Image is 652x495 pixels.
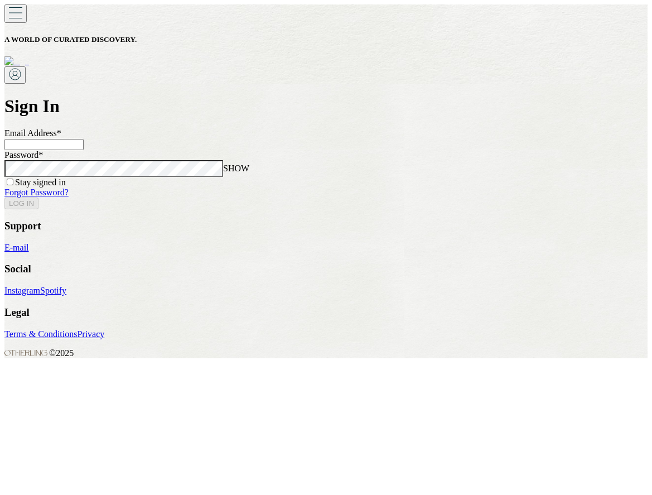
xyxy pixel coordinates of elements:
h3: Support [4,220,648,232]
a: Privacy [77,329,104,339]
label: Password [4,150,43,160]
h1: Sign In [4,96,648,117]
a: Spotify [40,286,66,295]
button: LOG IN [4,198,38,209]
a: Terms & Conditions [4,329,77,339]
span: © 2025 [4,348,74,358]
h3: Legal [4,306,648,319]
a: E-mail [4,243,29,252]
h3: Social [4,263,648,275]
a: Forgot Password? [4,188,69,197]
img: logo [4,56,29,66]
span: SHOW [223,164,249,173]
a: Instagram [4,286,40,295]
label: Stay signed in [15,177,66,187]
h5: A WORLD OF CURATED DISCOVERY. [4,35,648,44]
label: Email Address [4,128,61,138]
